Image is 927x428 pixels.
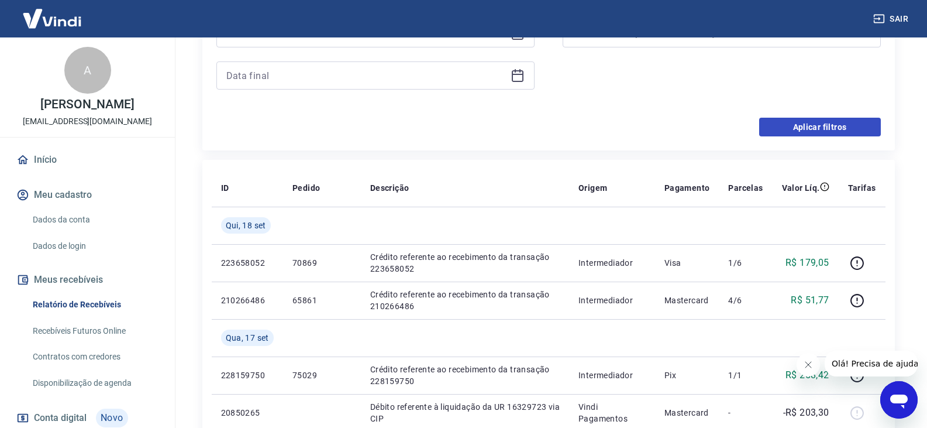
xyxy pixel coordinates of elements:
a: Dados da conta [28,208,161,232]
p: Intermediador [578,295,646,306]
p: Débito referente à liquidação da UR 16329723 via CIP [370,401,560,424]
p: Visa [664,257,710,269]
p: Descrição [370,182,409,194]
p: 1/6 [728,257,763,269]
p: [EMAIL_ADDRESS][DOMAIN_NAME] [23,115,152,128]
p: R$ 258,42 [785,368,829,382]
iframe: Botão para abrir a janela de mensagens [880,381,918,419]
a: Contratos com credores [28,345,161,369]
p: Pagamento [664,182,710,194]
p: 20850265 [221,407,274,419]
span: Olá! Precisa de ajuda? [7,8,98,18]
button: Aplicar filtros [759,118,881,136]
a: Dados de login [28,234,161,258]
p: Pix [664,369,710,381]
a: Disponibilização de agenda [28,371,161,395]
button: Sair [871,8,913,30]
p: Mastercard [664,295,710,306]
span: Novo [96,409,128,427]
p: 65861 [292,295,351,306]
p: Parcelas [728,182,763,194]
span: Qua, 17 set [226,332,269,344]
p: R$ 179,05 [785,256,829,270]
p: 4/6 [728,295,763,306]
iframe: Mensagem da empresa [825,351,918,376]
a: Recebíveis Futuros Online [28,319,161,343]
p: Origem [578,182,607,194]
p: Crédito referente ao recebimento da transação 228159750 [370,364,560,387]
p: Tarifas [848,182,876,194]
a: Relatório de Recebíveis [28,293,161,317]
button: Meus recebíveis [14,267,161,293]
p: 210266486 [221,295,274,306]
p: - [728,407,763,419]
p: Crédito referente ao recebimento da transação 210266486 [370,289,560,312]
p: Intermediador [578,369,646,381]
iframe: Fechar mensagem [797,353,820,376]
p: R$ 51,77 [791,293,829,307]
p: Valor Líq. [782,182,820,194]
p: 223658052 [221,257,274,269]
p: Intermediador [578,257,646,269]
span: Conta digital [34,410,87,426]
img: Vindi [14,1,90,36]
p: 70869 [292,257,351,269]
span: Qui, 18 set [226,220,266,231]
p: 1/1 [728,369,763,381]
div: A [64,47,111,94]
p: 75029 [292,369,351,381]
button: Meu cadastro [14,182,161,208]
p: Crédito referente ao recebimento da transação 223658052 [370,251,560,275]
p: -R$ 203,30 [783,406,829,420]
input: Data final [226,67,506,84]
p: ID [221,182,229,194]
p: Pedido [292,182,320,194]
p: 228159750 [221,369,274,381]
p: Mastercard [664,407,710,419]
p: [PERSON_NAME] [40,98,134,111]
p: Vindi Pagamentos [578,401,646,424]
a: Início [14,147,161,173]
